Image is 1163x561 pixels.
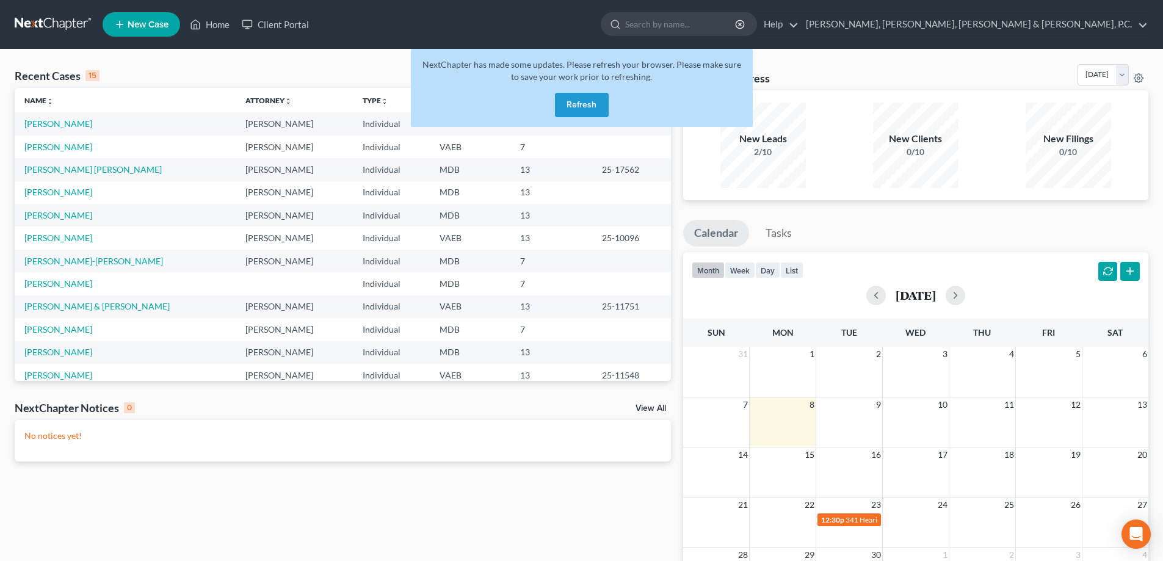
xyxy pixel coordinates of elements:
[24,430,661,442] p: No notices yet!
[636,404,666,413] a: View All
[15,68,100,83] div: Recent Cases
[510,272,592,295] td: 7
[937,447,949,462] span: 17
[1003,498,1015,512] span: 25
[184,13,236,35] a: Home
[737,447,749,462] span: 14
[1074,347,1082,361] span: 5
[905,327,926,338] span: Wed
[85,70,100,81] div: 15
[353,181,430,204] td: Individual
[808,347,816,361] span: 1
[353,112,430,135] td: Individual
[236,158,353,181] td: [PERSON_NAME]
[1141,347,1148,361] span: 6
[1121,519,1151,549] div: Open Intercom Messenger
[236,181,353,204] td: [PERSON_NAME]
[430,341,510,364] td: MDB
[808,397,816,412] span: 8
[841,327,857,338] span: Tue
[128,20,168,29] span: New Case
[236,136,353,158] td: [PERSON_NAME]
[780,262,803,278] button: list
[236,13,315,35] a: Client Portal
[896,289,936,302] h2: [DATE]
[755,262,780,278] button: day
[430,318,510,341] td: MDB
[381,98,388,105] i: unfold_more
[24,164,162,175] a: [PERSON_NAME] [PERSON_NAME]
[737,347,749,361] span: 31
[1070,498,1082,512] span: 26
[692,262,725,278] button: month
[1003,447,1015,462] span: 18
[803,498,816,512] span: 22
[236,364,353,386] td: [PERSON_NAME]
[1136,397,1148,412] span: 13
[1136,447,1148,462] span: 20
[873,132,958,146] div: New Clients
[236,341,353,364] td: [PERSON_NAME]
[24,256,163,266] a: [PERSON_NAME]-[PERSON_NAME]
[430,181,510,204] td: MDB
[725,262,755,278] button: week
[24,142,92,152] a: [PERSON_NAME]
[24,370,92,380] a: [PERSON_NAME]
[1003,397,1015,412] span: 11
[510,181,592,204] td: 13
[284,98,292,105] i: unfold_more
[353,318,430,341] td: Individual
[363,96,388,105] a: Typeunfold_more
[772,327,794,338] span: Mon
[708,327,725,338] span: Sun
[510,250,592,272] td: 7
[24,324,92,335] a: [PERSON_NAME]
[937,397,949,412] span: 10
[510,136,592,158] td: 7
[430,295,510,318] td: VAEB
[1042,327,1055,338] span: Fri
[510,226,592,249] td: 13
[1070,447,1082,462] span: 19
[875,397,882,412] span: 9
[236,250,353,272] td: [PERSON_NAME]
[24,118,92,129] a: [PERSON_NAME]
[236,226,353,249] td: [PERSON_NAME]
[510,204,592,226] td: 13
[800,13,1148,35] a: [PERSON_NAME], [PERSON_NAME], [PERSON_NAME] & [PERSON_NAME], P.C.
[937,498,949,512] span: 24
[245,96,292,105] a: Attorneyunfold_more
[742,397,749,412] span: 7
[592,158,671,181] td: 25-17562
[973,327,991,338] span: Thu
[353,295,430,318] td: Individual
[430,226,510,249] td: VAEB
[24,347,92,357] a: [PERSON_NAME]
[353,226,430,249] td: Individual
[720,132,806,146] div: New Leads
[510,158,592,181] td: 13
[803,447,816,462] span: 15
[737,498,749,512] span: 21
[625,13,737,35] input: Search by name...
[24,233,92,243] a: [PERSON_NAME]
[555,93,609,117] button: Refresh
[510,295,592,318] td: 13
[1107,327,1123,338] span: Sat
[1008,347,1015,361] span: 4
[353,341,430,364] td: Individual
[510,364,592,386] td: 13
[758,13,799,35] a: Help
[870,447,882,462] span: 16
[821,515,844,524] span: 12:30p
[875,347,882,361] span: 2
[24,96,54,105] a: Nameunfold_more
[24,210,92,220] a: [PERSON_NAME]
[353,250,430,272] td: Individual
[430,250,510,272] td: MDB
[592,364,671,386] td: 25-11548
[1026,132,1111,146] div: New Filings
[430,158,510,181] td: MDB
[1070,397,1082,412] span: 12
[870,498,882,512] span: 23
